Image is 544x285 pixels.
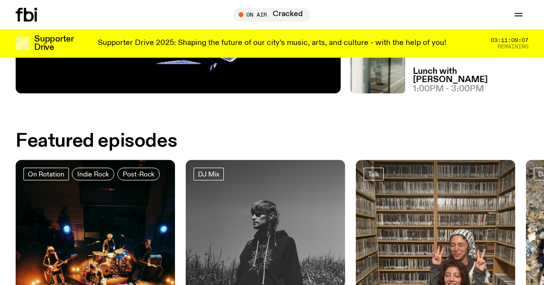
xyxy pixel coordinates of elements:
span: 1:00pm - 3:00pm [413,85,484,93]
h3: Supporter Drive [34,35,73,52]
span: Remaining [498,44,528,49]
span: Indie Rock [77,171,109,178]
span: 03:11:09:07 [491,38,528,43]
p: Supporter Drive 2025: Shaping the future of our city’s music, arts, and culture - with the help o... [98,39,446,48]
a: Post-Rock [117,168,160,180]
a: Indie Rock [72,168,114,180]
a: Talk [364,168,384,180]
a: On Rotation [23,168,69,180]
span: Talk [368,171,379,178]
a: DJ Mix [194,168,224,180]
span: DJ Mix [198,171,219,178]
span: On Rotation [28,171,65,178]
h2: Featured episodes [16,132,177,150]
span: Post-Rock [123,171,154,178]
button: On AirCracked [234,8,310,22]
a: Lunch with [PERSON_NAME] [413,67,528,84]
